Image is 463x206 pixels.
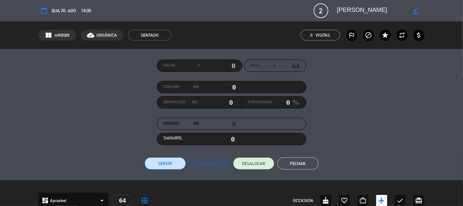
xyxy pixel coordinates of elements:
span: mRBQf0 [54,32,70,39]
label: Consumo [164,84,200,90]
i: border_all [141,197,148,204]
span: Qua 20, ago [52,7,76,14]
span: DESALOCAR [242,160,266,167]
input: 0 [198,98,233,107]
i: airplanemode_active [378,197,385,204]
i: favorite_border [341,197,348,204]
label: Depósito [164,121,200,127]
label: Saldo [164,134,183,142]
i: dashboard [42,197,49,204]
span: 0 [311,32,313,39]
i: cake [322,197,330,204]
input: 0 [200,83,236,92]
i: calendar_today [40,7,48,14]
input: 0 [200,61,236,70]
i: attach_money [415,31,423,39]
i: star [382,31,389,39]
button: Cobrar [189,157,230,170]
em: % [290,96,300,108]
span: confirmation_number [45,31,52,39]
em: BRL [194,84,200,90]
em: # [198,63,200,69]
span: 19:00 [81,7,91,14]
button: DESALOCAR [233,157,274,170]
i: repeat [399,31,406,39]
label: Gratificação [164,99,198,105]
button: calendar_today [38,5,49,16]
i: check [397,197,404,204]
span: SENTADO [128,30,172,41]
i: block [365,31,372,39]
button: Servir [145,157,186,170]
span: Aprazível [50,197,67,204]
i: outlined_flag [348,31,356,39]
span: ORGÂNICA [96,32,117,39]
em: Visitas [316,32,330,39]
span: 2 [314,3,328,18]
em: BRL [194,121,200,127]
i: cloud_done [87,31,94,39]
i: border_color [413,8,418,14]
em: BRL [174,135,183,140]
span: Mesa [251,63,260,69]
em: # [273,63,275,69]
label: Porcentagem [248,99,272,105]
i: arrow_drop_down [98,197,106,204]
input: 0 [272,98,290,107]
label: Fatura [164,63,200,69]
em: BRL [192,99,198,105]
span: OCCASION: [293,197,314,204]
i: work_outline [360,197,367,204]
button: Fechar [277,157,319,170]
i: card_giftcard [415,197,423,204]
input: number [275,61,300,70]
